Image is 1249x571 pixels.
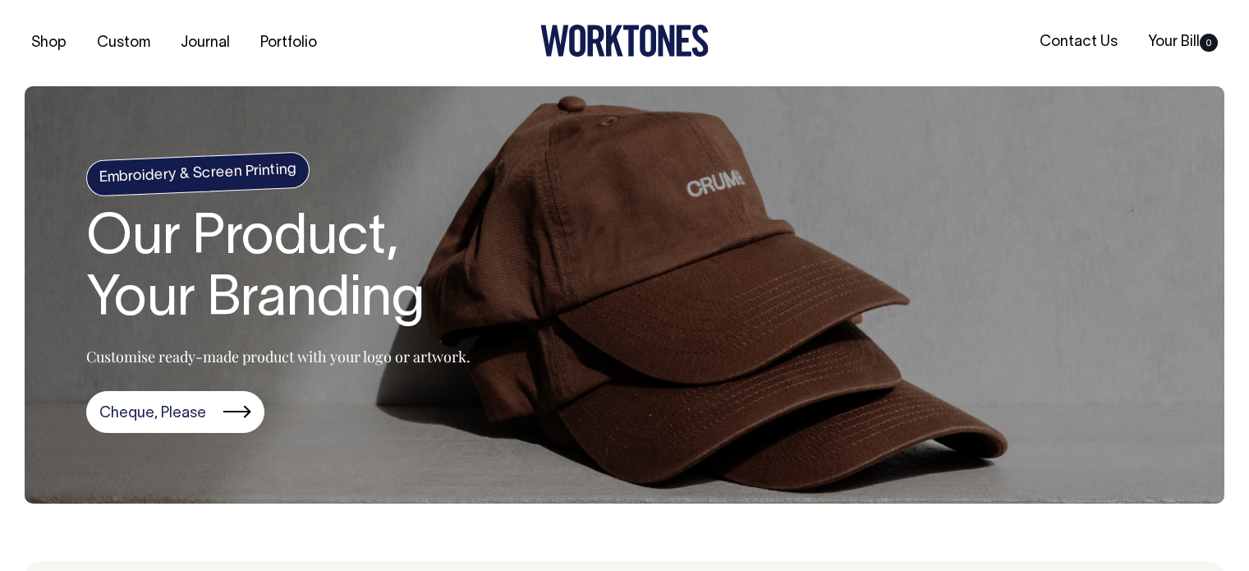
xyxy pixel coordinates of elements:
[1141,29,1224,56] a: Your Bill0
[1200,34,1218,52] span: 0
[85,152,310,197] h4: Embroidery & Screen Printing
[86,391,264,434] a: Cheque, Please
[90,30,157,57] a: Custom
[1033,29,1124,56] a: Contact Us
[174,30,236,57] a: Journal
[254,30,324,57] a: Portfolio
[86,209,471,332] h1: Our Product, Your Branding
[25,30,73,57] a: Shop
[86,347,471,366] p: Customise ready-made product with your logo or artwork.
